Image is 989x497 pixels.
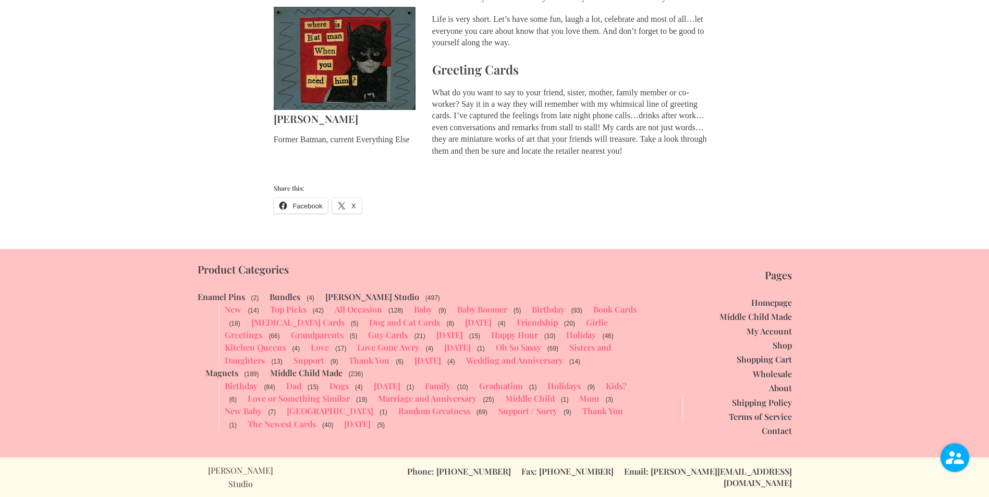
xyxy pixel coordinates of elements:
[465,317,492,328] a: [DATE]
[414,355,441,366] a: [DATE]
[374,380,400,391] a: [DATE]
[395,357,405,366] span: (6)
[457,304,507,315] a: Baby Boomer
[270,367,343,378] a: Middle Child Made
[311,342,329,353] a: Love
[719,311,792,322] a: Middle Child Made
[344,418,371,429] a: [DATE]
[517,317,558,328] a: Friendship
[349,331,359,341] span: (5)
[228,319,241,328] span: (18)
[286,380,301,391] a: Dad
[291,344,301,353] span: (4)
[505,393,555,404] a: Middle Child
[445,319,455,328] span: (8)
[432,87,716,157] p: What do you want to say to your friend, sister, mother, family member or co-worker? Say it in a w...
[225,304,241,315] a: New
[563,319,576,328] span: (20)
[376,420,386,430] span: (5)
[251,317,345,328] a: [MEDICAL_DATA] Cards
[737,354,792,365] a: Shopping Cart
[228,420,238,430] span: (1)
[334,344,347,353] span: (17)
[769,382,792,393] a: About
[546,344,559,353] span: (69)
[243,369,260,379] span: (189)
[329,357,339,366] span: (9)
[225,342,611,365] a: Sisters and Daughters
[586,382,596,392] span: (9)
[198,464,284,490] p: [PERSON_NAME] Studio
[941,443,969,472] img: user.png
[270,291,300,302] a: Bundles
[532,304,565,315] a: Birthday
[476,344,486,353] span: (1)
[354,382,364,392] span: (4)
[432,59,716,80] h3: Greeting Cards
[332,198,361,214] a: X
[466,355,563,366] a: Wedding and Anniversary
[414,304,432,315] a: Baby
[593,304,637,315] a: Book Cards
[762,425,792,436] a: Contact
[563,407,572,417] span: (9)
[475,407,489,417] span: (69)
[348,369,364,379] span: (236)
[424,344,434,353] span: (4)
[354,466,792,489] p: Phone: [PHONE_NUMBER] Fax: [PHONE_NUMBER] Email: [PERSON_NAME][EMAIL_ADDRESS][DOMAIN_NAME]
[349,355,389,366] a: Thank You
[398,405,470,416] a: Random Greatness
[270,304,307,315] a: Top Picks
[528,382,538,392] span: (1)
[498,405,557,416] a: Support / Sorry
[387,306,404,315] span: (128)
[456,382,469,392] span: (10)
[601,331,614,341] span: (46)
[468,331,481,341] span: (15)
[543,331,556,341] span: (10)
[425,380,450,391] a: Family
[432,14,716,48] p: Life is very short. Let’s have some fun, laugh a lot, celebrate and most of all…let everyone you ...
[357,342,419,353] a: Love Gone Awry
[496,342,541,353] a: Oh So Sassy
[198,291,245,302] a: Enamel Pins
[274,134,416,145] p: Former Batman, current Everything Else
[274,110,416,128] h4: [PERSON_NAME]
[568,357,581,366] span: (14)
[248,393,350,404] a: Love or Something Similar
[437,306,447,315] span: (9)
[274,198,328,214] a: Facebook
[351,202,356,210] span: X
[446,357,456,366] span: (4)
[355,395,368,404] span: (19)
[225,405,262,416] a: New Baby
[479,380,523,391] a: Graduation
[312,306,325,315] span: (42)
[307,382,320,392] span: (15)
[350,319,360,328] span: (5)
[406,382,416,392] span: (1)
[325,291,419,302] a: [PERSON_NAME] Studio
[424,293,441,303] span: (497)
[512,306,522,315] span: (5)
[287,405,373,416] a: [GEOGRAPHIC_DATA]
[369,317,440,328] a: Dog and Cat Cards
[247,306,260,315] span: (14)
[378,407,388,417] span: (1)
[205,367,238,378] a: Magnets
[225,342,286,353] a: Kitchen Queens
[753,368,792,379] a: Wholesale
[570,306,583,315] span: (93)
[250,293,260,303] span: (2)
[444,342,471,353] a: [DATE]
[566,329,596,340] a: Holiday
[732,397,792,408] a: Shipping Policy
[248,418,316,429] a: The Newest Cards
[292,202,322,210] span: Facebook
[294,355,324,366] a: Support
[378,393,477,404] a: Marriage and Anniversary
[747,326,792,337] a: My Account
[335,304,382,315] a: All Occasion
[413,331,426,341] span: (21)
[198,264,640,275] p: Product Categories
